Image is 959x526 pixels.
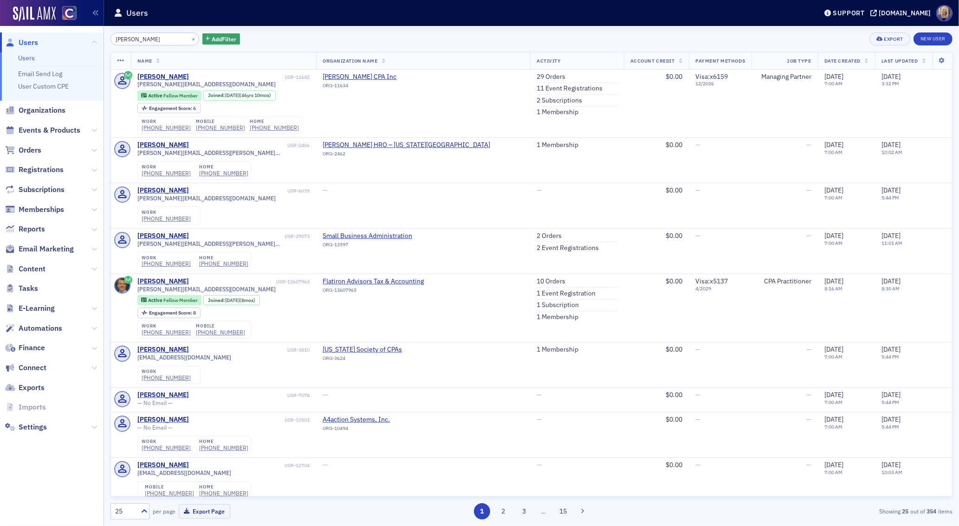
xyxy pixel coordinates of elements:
[137,141,189,149] a: [PERSON_NAME]
[145,490,194,497] a: [PHONE_NUMBER]
[142,119,191,124] div: work
[163,92,198,99] span: Fellow Member
[137,295,202,305] div: Active: Active: Fellow Member
[824,277,843,285] span: [DATE]
[323,355,407,365] div: ORG-3624
[5,383,45,393] a: Exports
[212,35,236,43] span: Add Filter
[142,444,191,451] div: [PHONE_NUMBER]
[881,277,901,285] span: [DATE]
[323,141,490,149] span: Bryan Cave HRO – Colorado Springs
[323,346,407,354] a: [US_STATE] Society of CPAs
[179,504,230,519] button: Export Page
[323,391,328,399] span: —
[199,484,248,490] div: home
[881,461,901,469] span: [DATE]
[879,9,931,17] div: [DOMAIN_NAME]
[142,170,191,177] div: [PHONE_NUMBER]
[19,383,45,393] span: Exports
[758,277,811,286] div: CPA Practitioner
[5,185,65,195] a: Subscriptions
[695,345,700,353] span: —
[137,240,310,247] span: [PERSON_NAME][EMAIL_ADDRESS][PERSON_NAME][DOMAIN_NAME]
[19,402,46,412] span: Imports
[19,145,41,155] span: Orders
[19,283,38,294] span: Tasks
[203,295,260,305] div: Joined: 2025-01-10 00:00:00
[666,186,682,194] span: $0.00
[149,106,196,111] div: 6
[758,73,811,81] div: Managing Partner
[695,186,700,194] span: —
[555,503,571,520] button: 15
[806,141,811,149] span: —
[695,72,728,81] span: Visa : x6159
[323,416,407,424] span: A4action Systems, Inc.
[666,277,682,285] span: $0.00
[537,141,578,149] a: 1 Membership
[137,424,173,431] span: — No Email —
[137,232,189,240] a: [PERSON_NAME]
[666,461,682,469] span: $0.00
[666,72,682,81] span: $0.00
[137,391,189,399] div: [PERSON_NAME]
[881,353,899,360] time: 5:44 PM
[323,287,424,296] div: ORG-13607965
[19,323,62,334] span: Automations
[5,105,65,115] a: Organizations
[56,6,77,22] a: View Homepage
[196,124,245,131] a: [PHONE_NUMBER]
[199,260,248,267] div: [PHONE_NUMBER]
[202,33,240,45] button: AddFilter
[881,80,899,87] time: 3:32 PM
[5,343,45,353] a: Finance
[824,194,842,201] time: 7:00 AM
[537,289,596,298] a: 1 Event Registration
[495,503,511,520] button: 2
[137,103,201,113] div: Engagement Score: 6
[250,124,299,131] a: [PHONE_NUMBER]
[145,484,194,490] div: mobile
[537,58,561,64] span: Activity
[199,444,248,451] div: [PHONE_NUMBER]
[537,96,582,105] a: 2 Subscriptions
[695,415,700,423] span: —
[142,215,191,222] a: [PHONE_NUMBER]
[19,125,80,135] span: Events & Products
[323,232,412,240] span: Small Business Administration
[881,240,902,246] time: 11:01 AM
[695,81,745,87] span: 12 / 2026
[137,399,173,406] span: — No Email —
[142,439,191,444] div: work
[190,74,310,80] div: USR-11642
[537,244,599,252] a: 2 Event Registrations
[199,439,248,444] div: home
[189,34,198,43] button: ×
[323,73,407,81] a: [PERSON_NAME] CPA Inc
[806,186,811,194] span: —
[137,469,231,476] span: [EMAIL_ADDRESS][DOMAIN_NAME]
[806,461,811,469] span: —
[110,32,199,45] input: Search…
[824,285,842,292] time: 8:16 AM
[199,170,248,177] a: [PHONE_NUMBER]
[881,72,901,81] span: [DATE]
[323,425,407,435] div: ORG-10494
[787,58,811,64] span: Job Type
[824,391,843,399] span: [DATE]
[537,301,579,309] a: 1 Subscription
[537,73,565,81] a: 29 Orders
[824,415,843,423] span: [DATE]
[666,345,682,353] span: $0.00
[142,369,191,374] div: work
[881,423,899,430] time: 5:44 PM
[190,347,310,353] div: USR-3810
[824,58,861,64] span: Date Created
[914,32,953,45] a: New User
[19,422,47,432] span: Settings
[196,119,245,124] div: mobile
[62,6,77,20] img: SailAMX
[323,83,407,92] div: ORG-11634
[5,264,45,274] a: Content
